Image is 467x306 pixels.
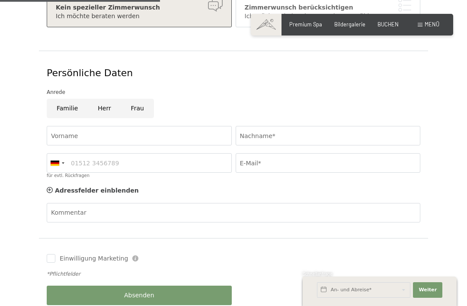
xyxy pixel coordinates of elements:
span: Schnellanfrage [303,271,333,277]
span: Absenden [124,291,154,300]
div: Ich möchte ein bestimmtes Zimmer wählen [245,12,412,21]
button: Absenden [47,286,232,305]
div: Germany (Deutschland): +49 [47,154,67,172]
span: 1 [302,289,304,295]
span: Einwilligung Marketing [60,254,128,263]
span: Einwilligung Marketing* [150,174,221,182]
button: Weiter [413,282,442,298]
a: BUCHEN [377,21,399,28]
input: 01512 3456789 [47,153,232,173]
div: Kein spezieller Zimmerwunsch [56,3,223,12]
div: Anrede [47,88,420,97]
div: Ich möchte beraten werden [56,12,223,21]
div: *Pflichtfelder [47,271,420,278]
span: Menü [425,21,439,28]
div: Zimmerwunsch berücksichtigen [245,3,412,12]
span: Adressfelder einblenden [55,187,139,194]
a: Bildergalerie [334,21,365,28]
div: Persönliche Daten [47,67,420,80]
label: für evtl. Rückfragen [47,173,90,178]
span: Weiter [419,287,437,293]
a: Premium Spa [289,21,322,28]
